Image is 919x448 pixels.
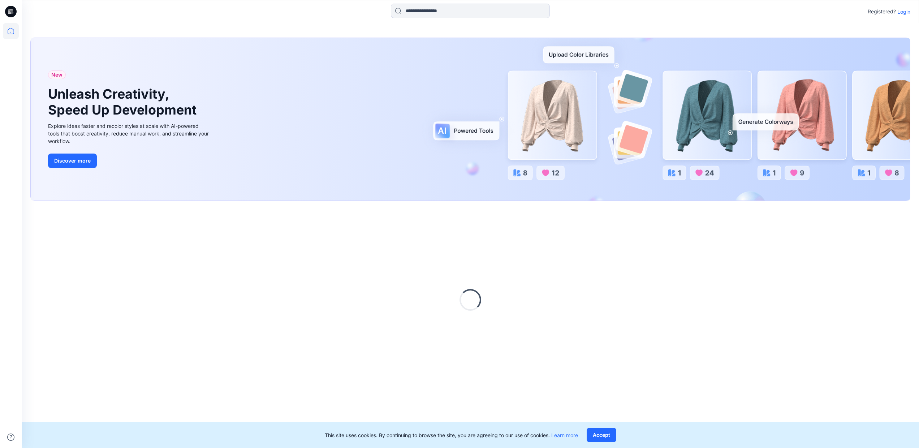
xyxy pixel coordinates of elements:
[325,431,578,439] p: This site uses cookies. By continuing to browse the site, you are agreeing to our use of cookies.
[868,7,896,16] p: Registered?
[48,154,211,168] a: Discover more
[48,154,97,168] button: Discover more
[897,8,910,16] p: Login
[587,428,616,442] button: Accept
[551,432,578,438] a: Learn more
[48,86,200,117] h1: Unleash Creativity, Speed Up Development
[51,70,62,79] span: New
[48,122,211,145] div: Explore ideas faster and recolor styles at scale with AI-powered tools that boost creativity, red...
